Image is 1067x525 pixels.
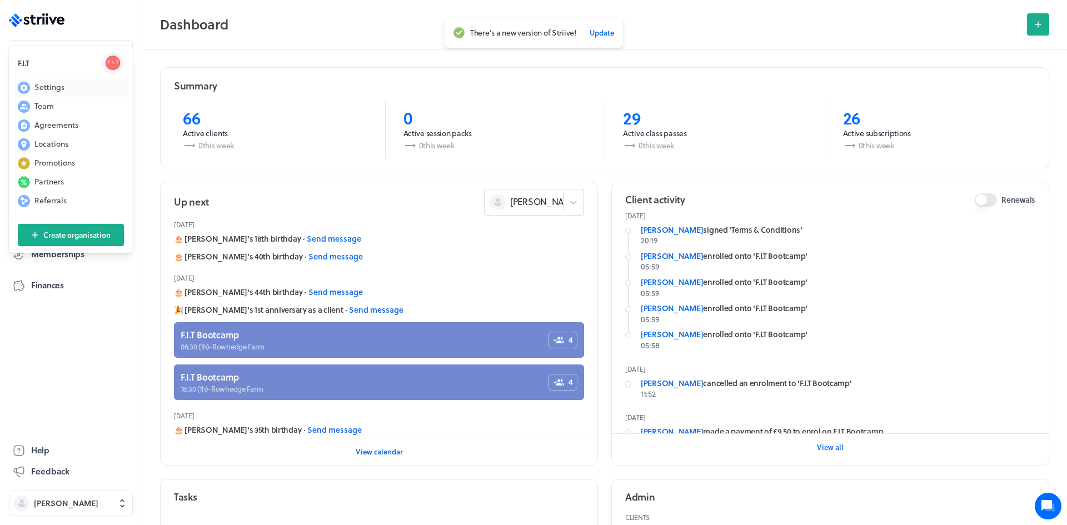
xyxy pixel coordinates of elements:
button: Send message [308,251,363,262]
div: enrolled onto 'F.I.T Bootcamp' [641,277,1035,288]
span: View calendar [356,447,403,457]
h2: We're here to help. Ask us anything! [40,49,182,63]
button: Referrals [13,192,128,210]
span: Partners [34,176,64,187]
h2: Dashboard [160,13,1020,36]
span: Create organisation [43,230,111,240]
p: 29 [623,108,807,128]
span: Team [34,101,54,112]
h2: Summary [174,79,217,93]
span: Promotions [34,157,75,168]
span: · [303,424,305,436]
header: [DATE] [174,407,584,424]
button: Agreements [13,117,128,134]
h3: F.I.T [18,58,93,69]
span: Referrals [34,195,67,206]
span: Settings [34,82,64,93]
a: [PERSON_NAME] [641,377,703,389]
p: 0 this week [403,139,587,152]
header: [DATE] [174,269,584,287]
a: 29Active class passes0this week [605,101,825,159]
div: 🎂 [PERSON_NAME]'s 40th birthday [174,251,584,262]
span: [PERSON_NAME] [510,196,579,208]
button: Renewals [975,193,997,207]
div: signed 'Terms & Conditions' [641,224,1035,236]
span: New conversation [72,79,133,88]
p: 20:19 [641,235,1035,246]
div: 🎂 [PERSON_NAME]'s 35th birthday [174,424,584,436]
button: Settings [13,79,128,97]
button: Update [589,24,614,41]
p: 05:59 [641,261,1035,272]
span: 4 [569,377,573,388]
span: Update [589,28,614,38]
p: 05:59 [641,288,1035,299]
a: [PERSON_NAME] [641,250,703,262]
p: 26 [843,108,1027,128]
p: [DATE] [625,364,1035,373]
p: Active subscriptions [843,128,1027,139]
img: FIT with SamB Ltd [102,52,124,74]
a: 26Active subscriptions0this week [825,101,1045,159]
h2: Up next [174,195,209,209]
h2: Admin [625,490,655,504]
span: View all [817,442,844,452]
a: [PERSON_NAME] [641,276,703,288]
div: enrolled onto 'F.I.T Bootcamp' [641,303,1035,314]
button: New conversation [9,72,213,95]
span: · [303,233,305,244]
p: 66 [183,108,367,128]
button: Promotions [13,154,128,172]
div: made a payment of £9.50 to enrol on F.I.T Bootcamp [641,426,1035,437]
input: Search articles [24,134,207,157]
h2: Client activity [625,193,685,207]
span: Agreements [34,119,78,131]
button: Team [13,98,128,116]
p: Active class passes [623,128,807,139]
button: View calendar [356,441,403,463]
p: [DATE] [625,211,1035,220]
p: 0 [403,108,587,128]
a: [PERSON_NAME] [641,302,703,314]
p: 0 this week [183,139,367,152]
p: 05:58 [641,340,1035,351]
a: 0Active session packs0this week [385,101,605,159]
button: View all [817,436,844,458]
button: Send message [307,424,362,436]
span: There's a new version of Striive! [470,28,576,38]
div: enrolled onto 'F.I.T Bootcamp' [641,251,1035,262]
span: · [305,251,306,262]
p: 11:52 [641,388,1035,399]
div: cancelled an enrolment to 'F.I.T Bootcamp' [641,378,1035,389]
div: 🎉 [PERSON_NAME]'s 1st anniversary as a client [174,304,584,316]
iframe: gist-messenger-bubble-iframe [1035,493,1061,519]
a: [PERSON_NAME] [641,328,703,340]
a: 66Active clients0this week [165,101,385,159]
button: Send message [308,287,363,298]
div: 🎂 [PERSON_NAME]'s 18th birthday [174,233,584,244]
button: Send message [307,233,361,244]
p: Active clients [183,128,367,139]
span: Renewals [1001,194,1035,206]
header: [DATE] [174,216,584,233]
p: 0 this week [843,139,1027,152]
a: [PERSON_NAME] [641,224,703,236]
p: [DATE] [625,413,1035,422]
p: 0 this week [623,139,807,152]
span: · [305,287,306,298]
h1: Hi [PERSON_NAME] [40,28,182,44]
div: 🎂 [PERSON_NAME]'s 44th birthday [174,287,584,298]
span: Locations [34,138,68,149]
h2: Tasks [174,490,197,504]
span: · [345,304,347,316]
span: 4 [569,334,573,346]
button: Create organisation [18,224,124,246]
p: Find an answer quickly [7,116,216,129]
button: Partners [13,173,128,191]
button: Send message [349,304,403,316]
div: enrolled onto 'F.I.T Bootcamp' [641,329,1035,340]
p: Active session packs [403,128,587,139]
button: Locations [13,136,128,153]
a: [PERSON_NAME] [641,426,703,437]
p: 05:59 [641,314,1035,325]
